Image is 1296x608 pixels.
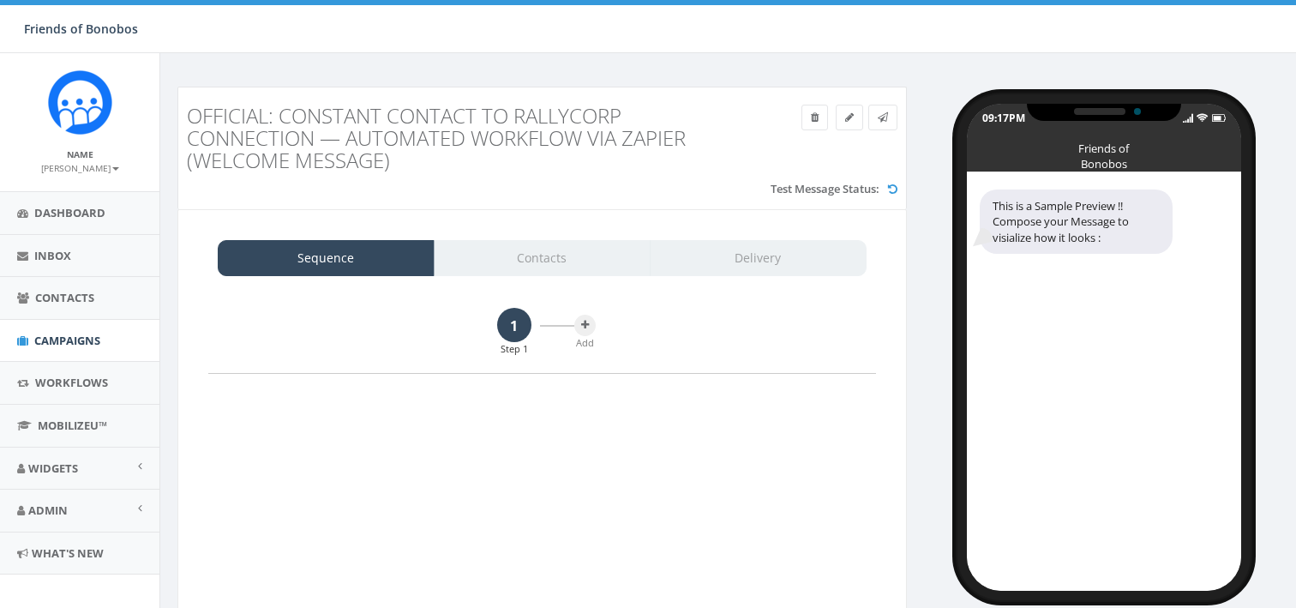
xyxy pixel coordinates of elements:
div: Add [574,336,596,350]
span: Workflows [35,375,108,390]
span: Edit Campaign [845,110,854,124]
img: Rally_Corp_Icon.png [48,70,112,135]
a: [PERSON_NAME] [41,160,119,175]
div: Friends of Bonobos [1061,141,1147,149]
h3: Official: Constant Contact to RallyCorp Connection — Automated Workflow via Zapier (Welcome Message) [187,105,713,172]
div: Step 1 [501,342,528,356]
span: Widgets [28,461,78,476]
span: Inbox [34,248,71,263]
small: Name [67,148,93,160]
span: Friends of Bonobos [24,21,138,37]
span: Campaigns [34,333,100,348]
div: This is a Sample Preview !! Compose your Message to visialize how it looks : [980,190,1173,255]
span: Contacts [35,290,94,305]
div: 09:17PM [982,111,1025,125]
span: Dashboard [34,205,105,220]
span: Admin [28,503,68,518]
a: Sequence [218,240,435,276]
small: [PERSON_NAME] [41,162,119,174]
span: What's New [32,545,104,561]
label: Test Message Status: [771,181,879,197]
a: 1 [497,308,531,342]
button: Add Step [574,315,596,336]
span: Send Test Message [878,110,888,124]
span: Delete Campaign [811,110,819,124]
span: MobilizeU™ [38,418,107,433]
